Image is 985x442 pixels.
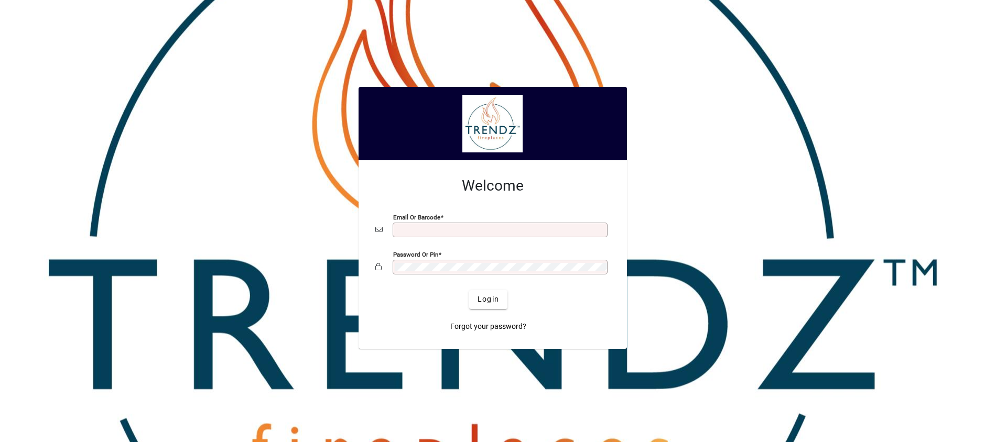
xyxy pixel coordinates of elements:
span: Login [478,294,499,305]
span: Forgot your password? [450,321,526,332]
a: Forgot your password? [446,317,531,336]
button: Login [469,290,507,309]
mat-label: Email or Barcode [393,213,440,220]
h2: Welcome [375,177,610,195]
mat-label: Password or Pin [393,250,438,258]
